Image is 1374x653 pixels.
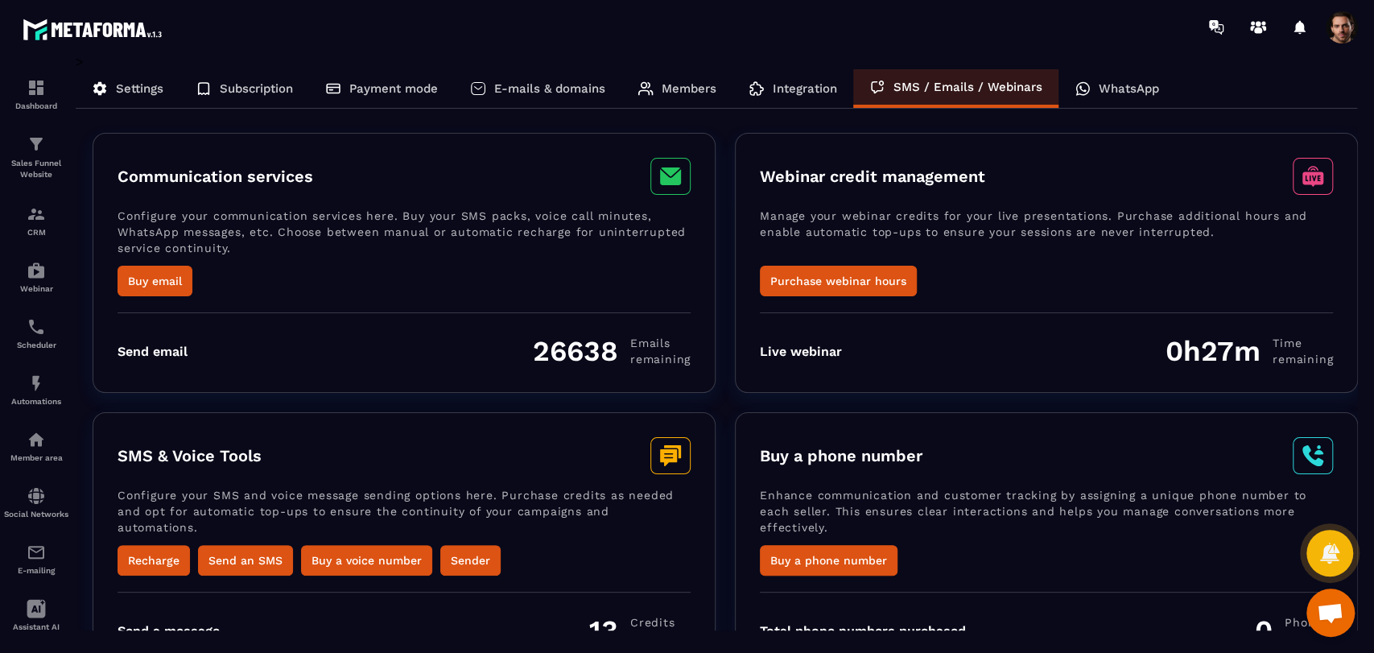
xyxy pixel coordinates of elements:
[760,167,985,186] h3: Webinar credit management
[494,81,605,96] p: E-mails & domains
[893,80,1042,94] p: SMS / Emails / Webinars
[4,249,68,305] a: automationsautomationsWebinar
[4,474,68,531] a: social-networksocial-networkSocial Networks
[4,622,68,631] p: Assistant AI
[27,486,46,506] img: social-network
[630,614,691,630] span: Credits
[4,341,68,349] p: Scheduler
[4,101,68,110] p: Dashboard
[118,545,190,576] button: Recharge
[27,430,46,449] img: automations
[118,446,262,465] h3: SMS & Voice Tools
[4,158,68,180] p: Sales Funnel Website
[4,453,68,462] p: Member area
[662,81,716,96] p: Members
[4,418,68,474] a: automationsautomationsMember area
[4,510,68,519] p: Social Networks
[533,334,691,368] div: 26638
[220,81,293,96] p: Subscription
[589,614,691,647] div: 13
[630,351,691,367] span: remaining
[27,205,46,224] img: formation
[760,344,842,359] div: Live webinar
[1306,589,1355,637] div: Mở cuộc trò chuyện
[4,566,68,575] p: E-mailing
[301,545,432,576] button: Buy a voice number
[4,587,68,643] a: Assistant AI
[760,446,922,465] h3: Buy a phone number
[118,487,691,545] p: Configure your SMS and voice message sending options here. Purchase credits as needed and opt for...
[1099,81,1159,96] p: WhatsApp
[1273,335,1333,351] span: Time
[118,208,691,266] p: Configure your communication services here. Buy your SMS packs, voice call minutes, WhatsApp mess...
[118,266,192,296] button: Buy email
[27,78,46,97] img: formation
[760,623,966,639] div: Total phone numbers purchased
[760,208,1333,266] p: Manage your webinar credits for your live presentations. Purchase additional hours and enable aut...
[198,545,293,576] button: Send an SMS
[760,487,1333,545] p: Enhance communication and customer tracking by assigning a unique phone number to each seller. Th...
[1285,614,1333,630] span: Phone
[118,623,220,639] div: Send a message
[349,81,438,96] p: Payment mode
[4,228,68,237] p: CRM
[630,335,691,351] span: Emails
[23,14,167,44] img: logo
[4,531,68,587] a: emailemailE-mailing
[27,261,46,280] img: automations
[773,81,837,96] p: Integration
[4,305,68,362] a: schedulerschedulerScheduler
[27,317,46,337] img: scheduler
[4,284,68,293] p: Webinar
[760,266,917,296] button: Purchase webinar hours
[4,122,68,192] a: formationformationSales Funnel Website
[1273,351,1333,367] span: remaining
[1255,614,1333,647] div: 0
[118,167,313,186] h3: Communication services
[116,81,163,96] p: Settings
[27,134,46,154] img: formation
[118,344,188,359] div: Send email
[440,545,501,576] button: Sender
[4,397,68,406] p: Automations
[4,66,68,122] a: formationformationDashboard
[1166,334,1333,368] div: 0h27m
[4,362,68,418] a: automationsautomationsAutomations
[4,192,68,249] a: formationformationCRM
[760,545,897,576] button: Buy a phone number
[27,543,46,562] img: email
[27,374,46,393] img: automations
